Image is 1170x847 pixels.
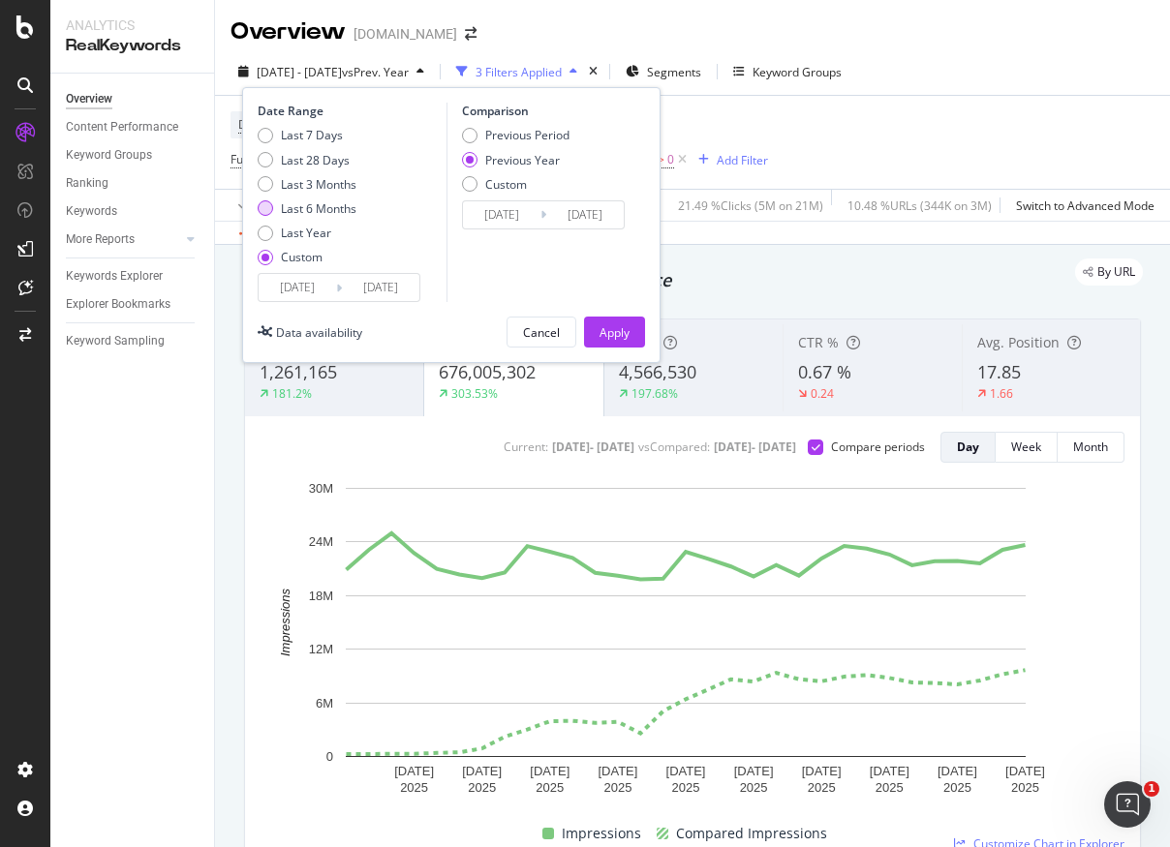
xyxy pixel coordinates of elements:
[562,822,641,845] span: Impressions
[740,780,768,795] text: 2025
[66,266,200,287] a: Keywords Explorer
[870,764,909,778] text: [DATE]
[281,225,331,241] div: Last Year
[231,190,287,221] button: Apply
[451,385,498,402] div: 303.53%
[1005,764,1045,778] text: [DATE]
[66,229,181,250] a: More Reports
[66,173,200,194] a: Ranking
[990,385,1013,402] div: 1.66
[231,56,432,87] button: [DATE] - [DATE]vsPrev. Year
[231,151,273,167] span: Full URL
[714,439,796,455] div: [DATE] - [DATE]
[943,780,971,795] text: 2025
[598,764,637,778] text: [DATE]
[672,780,700,795] text: 2025
[257,64,342,80] span: [DATE] - [DATE]
[552,439,634,455] div: [DATE] - [DATE]
[847,197,992,214] div: 10.48 % URLs ( 344K on 3M )
[717,152,768,168] div: Add Filter
[309,589,333,603] text: 18M
[753,64,842,80] div: Keyword Groups
[258,127,356,143] div: Last 7 Days
[691,148,768,171] button: Add Filter
[258,176,356,193] div: Last 3 Months
[938,764,977,778] text: [DATE]
[536,780,564,795] text: 2025
[258,152,356,168] div: Last 28 Days
[603,780,631,795] text: 2025
[66,89,200,109] a: Overview
[281,200,356,217] div: Last 6 Months
[485,176,527,193] div: Custom
[66,89,112,109] div: Overview
[530,764,570,778] text: [DATE]
[66,201,200,222] a: Keywords
[326,749,333,764] text: 0
[507,317,576,348] button: Cancel
[631,385,678,402] div: 197.68%
[66,15,199,35] div: Analytics
[798,333,839,351] span: CTR %
[66,201,117,222] div: Keywords
[462,152,570,168] div: Previous Year
[584,317,645,348] button: Apply
[831,439,925,455] div: Compare periods
[258,249,356,265] div: Custom
[66,331,200,351] a: Keyword Sampling
[940,432,996,463] button: Day
[463,201,540,228] input: Start Date
[281,152,350,168] div: Last 28 Days
[66,35,199,57] div: RealKeywords
[600,324,630,341] div: Apply
[309,534,333,549] text: 24M
[66,229,135,250] div: More Reports
[666,764,706,778] text: [DATE]
[1011,439,1041,455] div: Week
[808,780,836,795] text: 2025
[309,481,333,496] text: 30M
[957,439,979,455] div: Day
[259,274,336,301] input: Start Date
[258,225,356,241] div: Last Year
[462,764,502,778] text: [DATE]
[354,24,457,44] div: [DOMAIN_NAME]
[468,780,496,795] text: 2025
[1008,190,1155,221] button: Switch to Advanced Mode
[876,780,904,795] text: 2025
[811,385,834,402] div: 0.24
[462,176,570,193] div: Custom
[66,266,163,287] div: Keywords Explorer
[281,176,356,193] div: Last 3 Months
[261,478,1110,815] svg: A chart.
[977,333,1060,351] span: Avg. Position
[485,127,570,143] div: Previous Period
[977,360,1021,383] span: 17.85
[272,385,312,402] div: 181.2%
[281,249,323,265] div: Custom
[465,27,477,41] div: arrow-right-arrow-left
[798,360,851,383] span: 0.67 %
[439,360,536,383] span: 676,005,302
[1097,266,1135,278] span: By URL
[1016,197,1155,214] div: Switch to Advanced Mode
[546,201,624,228] input: End Date
[647,64,701,80] span: Segments
[260,360,337,383] span: 1,261,165
[734,764,774,778] text: [DATE]
[66,117,200,137] a: Content Performance
[66,145,200,166] a: Keyword Groups
[638,439,710,455] div: vs Compared :
[667,146,674,173] span: 0
[1075,258,1143,286] div: legacy label
[678,197,823,214] div: 21.49 % Clicks ( 5M on 21M )
[462,103,631,119] div: Comparison
[1011,780,1039,795] text: 2025
[238,116,275,133] span: Device
[504,439,548,455] div: Current:
[658,151,664,167] span: >
[66,117,178,137] div: Content Performance
[342,274,419,301] input: End Date
[618,56,709,87] button: Segments
[619,360,696,383] span: 4,566,530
